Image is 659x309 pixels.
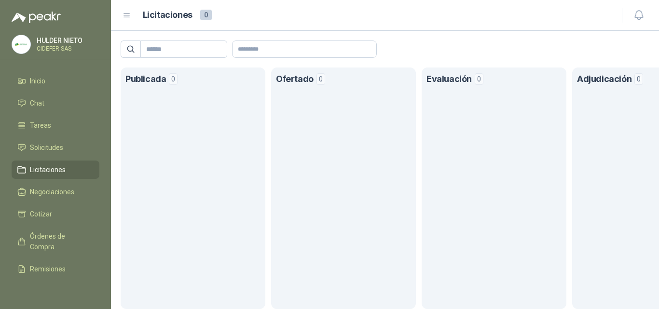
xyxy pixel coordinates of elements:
[12,183,99,201] a: Negociaciones
[276,72,314,86] h1: Ofertado
[12,205,99,223] a: Cotizar
[634,73,643,85] span: 0
[12,12,61,23] img: Logo peakr
[12,138,99,157] a: Solicitudes
[30,209,52,219] span: Cotizar
[30,164,66,175] span: Licitaciones
[316,73,325,85] span: 0
[475,73,483,85] span: 0
[143,8,192,22] h1: Licitaciones
[30,120,51,131] span: Tareas
[37,46,97,52] p: CIDEFER SAS
[12,116,99,134] a: Tareas
[12,227,99,256] a: Órdenes de Compra
[30,187,74,197] span: Negociaciones
[37,37,97,44] p: HULDER NIETO
[169,73,178,85] span: 0
[12,260,99,278] a: Remisiones
[200,10,212,20] span: 0
[12,161,99,179] a: Licitaciones
[30,264,66,274] span: Remisiones
[12,282,99,300] a: Configuración
[30,98,44,108] span: Chat
[12,72,99,90] a: Inicio
[30,142,63,153] span: Solicitudes
[12,94,99,112] a: Chat
[426,72,472,86] h1: Evaluación
[12,35,30,54] img: Company Logo
[30,76,45,86] span: Inicio
[577,72,632,86] h1: Adjudicación
[125,72,166,86] h1: Publicada
[30,231,90,252] span: Órdenes de Compra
